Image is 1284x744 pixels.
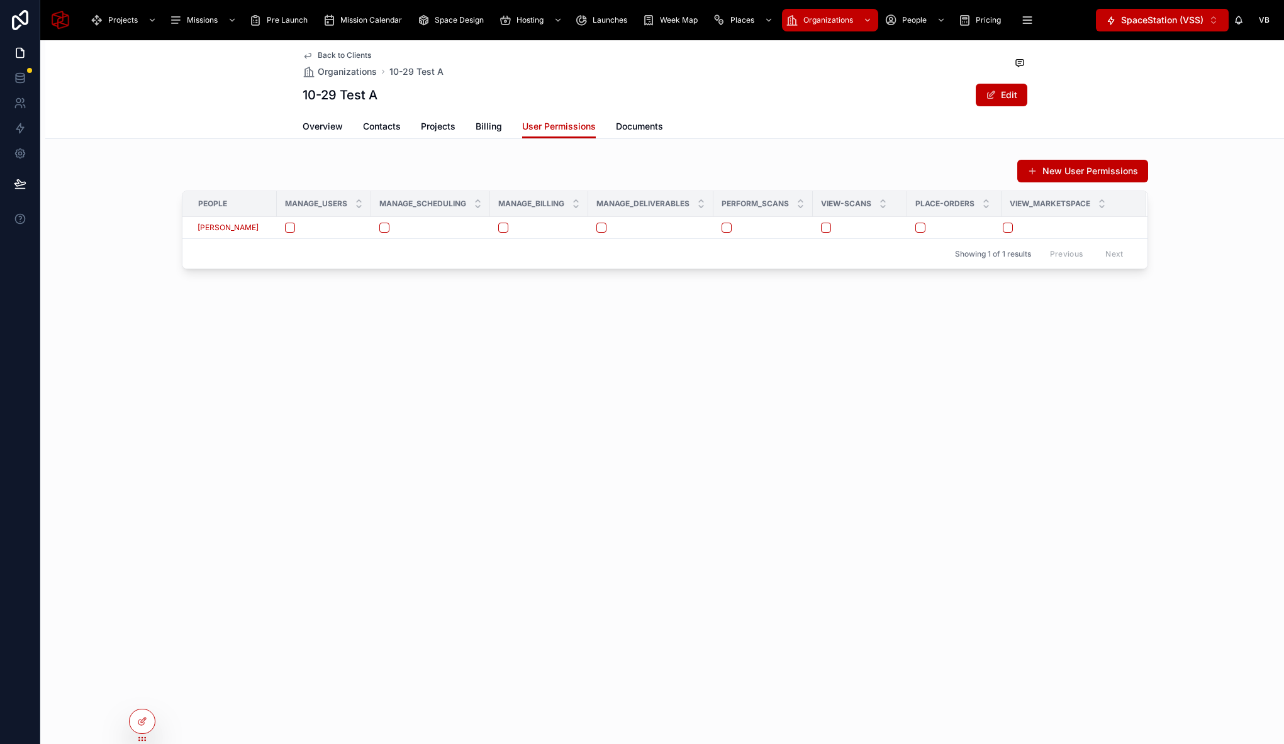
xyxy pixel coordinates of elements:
[303,65,377,78] a: Organizations
[821,199,871,209] span: View-scans
[319,9,411,31] a: Mission Calendar
[976,15,1001,25] span: Pricing
[476,120,502,133] span: Billing
[363,115,401,140] a: Contacts
[285,199,347,209] span: Manage_users
[915,199,974,209] span: Place-orders
[522,120,596,133] span: User Permissions
[881,9,952,31] a: People
[198,223,269,233] a: [PERSON_NAME]
[81,6,1096,34] div: scrollable content
[303,86,377,104] h1: 10-29 Test A
[165,9,243,31] a: Missions
[303,120,343,133] span: Overview
[108,15,138,25] span: Projects
[722,199,789,209] span: Perform_scans
[1121,14,1203,26] span: SpaceStation (VSS)
[902,15,927,25] span: People
[50,10,70,30] img: App logo
[616,115,663,140] a: Documents
[476,115,502,140] a: Billing
[198,223,259,233] a: [PERSON_NAME]
[318,50,371,60] span: Back to Clients
[522,115,596,139] a: User Permissions
[187,15,218,25] span: Missions
[421,115,455,140] a: Projects
[498,199,564,209] span: Manage_billing
[198,199,227,209] span: People
[1017,160,1148,182] button: New User Permissions
[803,15,853,25] span: Organizations
[413,9,493,31] a: Space Design
[267,15,308,25] span: Pre Launch
[389,65,444,78] a: 10-29 Test A
[1096,9,1229,31] button: Select Button
[87,9,163,31] a: Projects
[571,9,636,31] a: Launches
[782,9,878,31] a: Organizations
[954,9,1010,31] a: Pricing
[516,15,544,25] span: Hosting
[435,15,484,25] span: Space Design
[340,15,402,25] span: Mission Calendar
[1010,199,1090,209] span: View_marketspace
[593,15,627,25] span: Launches
[303,50,371,60] a: Back to Clients
[303,115,343,140] a: Overview
[730,15,754,25] span: Places
[709,9,779,31] a: Places
[379,199,466,209] span: Manage_scheduling
[976,84,1027,106] button: Edit
[495,9,569,31] a: Hosting
[1259,15,1270,25] span: VB
[421,120,455,133] span: Projects
[660,15,698,25] span: Week Map
[639,9,706,31] a: Week Map
[363,120,401,133] span: Contacts
[955,249,1031,259] span: Showing 1 of 1 results
[318,65,377,78] span: Organizations
[596,199,689,209] span: Manage_deliverables
[616,120,663,133] span: Documents
[245,9,316,31] a: Pre Launch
